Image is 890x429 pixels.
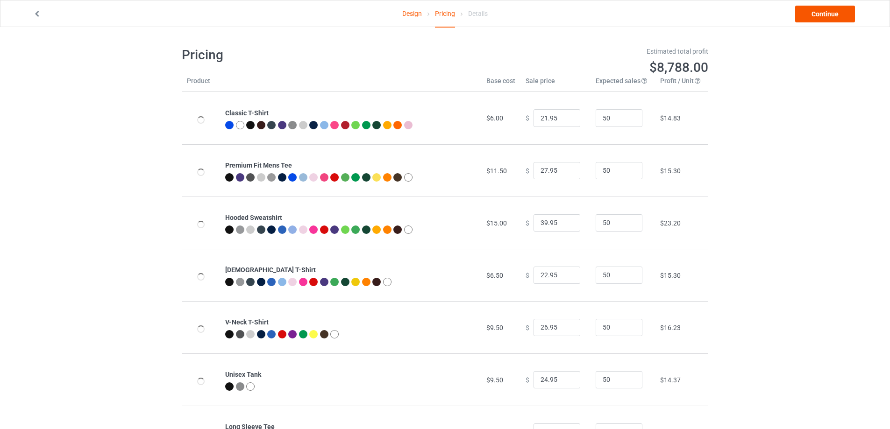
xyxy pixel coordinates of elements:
a: Design [402,0,422,27]
span: $ [526,324,529,331]
span: $ [526,271,529,279]
th: Product [182,76,220,92]
span: $9.50 [486,324,503,331]
span: $6.00 [486,114,503,122]
a: Continue [795,6,855,22]
b: [DEMOGRAPHIC_DATA] T-Shirt [225,266,316,274]
th: Expected sales [591,76,655,92]
span: $6.50 [486,272,503,279]
b: Hooded Sweatshirt [225,214,282,221]
span: $ [526,376,529,383]
span: $9.50 [486,376,503,384]
span: $ [526,219,529,226]
span: $11.50 [486,167,507,175]
b: V-Neck T-Shirt [225,318,269,326]
th: Sale price [520,76,591,92]
div: Pricing [435,0,455,28]
span: $23.20 [660,219,681,227]
span: $14.83 [660,114,681,122]
span: $16.23 [660,324,681,331]
b: Unisex Tank [225,371,261,378]
b: Premium Fit Mens Tee [225,162,292,169]
img: heather_texture.png [288,121,297,129]
h1: Pricing [182,47,439,63]
div: Details [468,0,488,27]
th: Base cost [481,76,520,92]
img: heather_texture.png [236,382,244,391]
span: $ [526,167,529,174]
th: Profit / Unit [655,76,708,92]
span: $8,788.00 [649,60,708,75]
span: $14.37 [660,376,681,384]
span: $15.30 [660,167,681,175]
span: $15.30 [660,272,681,279]
span: $15.00 [486,219,507,227]
span: $ [526,114,529,122]
div: Estimated total profit [452,47,709,56]
b: Classic T-Shirt [225,109,269,117]
img: heather_texture.png [267,173,276,182]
